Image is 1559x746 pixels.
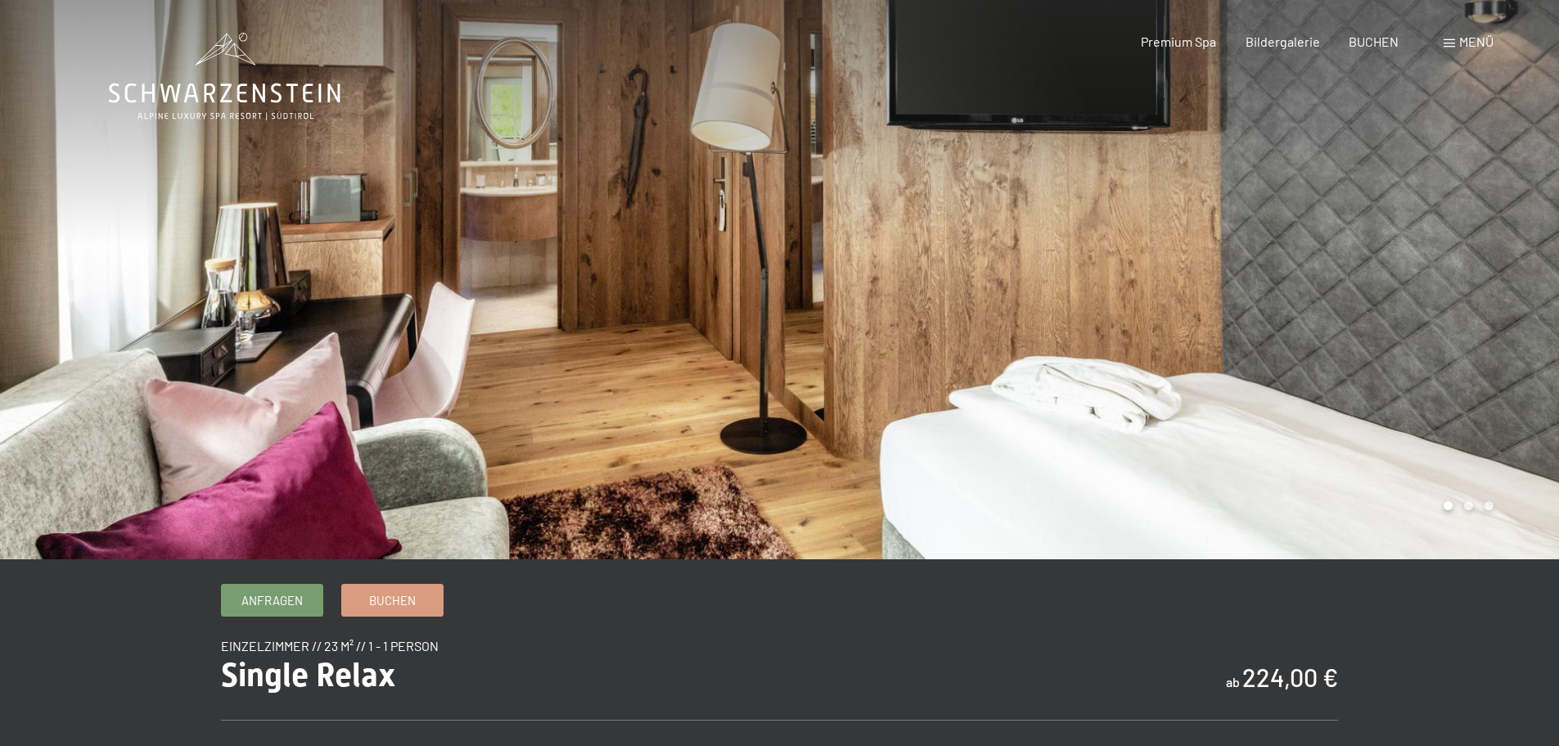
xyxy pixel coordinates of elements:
b: 224,00 € [1242,662,1338,692]
span: Anfragen [241,592,303,609]
a: Buchen [342,585,443,616]
a: BUCHEN [1349,34,1399,49]
span: Buchen [369,592,416,609]
span: Einzelzimmer // 23 m² // 1 - 1 Person [221,638,439,653]
span: Single Relax [221,656,395,694]
span: ab [1226,674,1240,689]
a: Premium Spa [1141,34,1216,49]
span: Menü [1459,34,1494,49]
a: Anfragen [222,585,322,616]
a: Bildergalerie [1246,34,1320,49]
